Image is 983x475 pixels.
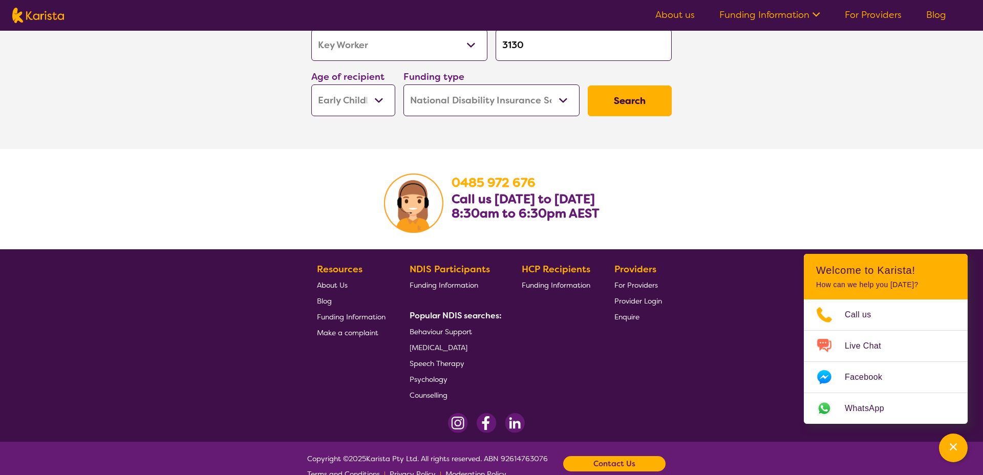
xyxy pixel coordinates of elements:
a: Web link opens in a new tab. [804,393,968,424]
span: Blog [317,296,332,306]
span: About Us [317,280,348,290]
a: About us [655,9,695,21]
span: Funding Information [522,280,590,290]
span: Psychology [410,375,447,384]
label: Age of recipient [311,71,384,83]
b: Providers [614,263,656,275]
input: Type [496,29,672,61]
img: Instagram [448,413,468,433]
label: Funding type [403,71,464,83]
a: Counselling [410,387,498,403]
a: About Us [317,277,386,293]
b: 8:30am to 6:30pm AEST [452,205,600,222]
span: Make a complaint [317,328,378,337]
a: Enquire [614,309,662,325]
img: Karista Client Service [384,174,443,233]
span: WhatsApp [845,401,896,416]
b: Resources [317,263,362,275]
a: Funding Information [719,9,820,21]
ul: Choose channel [804,299,968,424]
a: For Providers [845,9,902,21]
a: Provider Login [614,293,662,309]
span: [MEDICAL_DATA] [410,343,467,352]
span: Facebook [845,370,894,385]
a: Blog [317,293,386,309]
a: Behaviour Support [410,323,498,339]
span: For Providers [614,280,658,290]
a: Speech Therapy [410,355,498,371]
div: Channel Menu [804,254,968,424]
span: Call us [845,307,884,322]
a: [MEDICAL_DATA] [410,339,498,355]
span: Live Chat [845,338,893,354]
h2: Welcome to Karista! [816,264,955,276]
a: Funding Information [317,309,386,325]
img: LinkedIn [505,413,525,433]
a: Psychology [410,371,498,387]
button: Search [588,85,672,116]
a: For Providers [614,277,662,293]
button: Channel Menu [939,434,968,462]
a: Funding Information [410,277,498,293]
img: Facebook [476,413,497,433]
a: Blog [926,9,946,21]
span: Funding Information [410,280,478,290]
b: Popular NDIS searches: [410,310,502,321]
b: HCP Recipients [522,263,590,275]
img: Karista logo [12,8,64,23]
span: Provider Login [614,296,662,306]
span: Behaviour Support [410,327,472,336]
b: Call us [DATE] to [DATE] [452,191,595,207]
span: Enquire [614,312,639,321]
b: NDIS Participants [410,263,490,275]
b: Contact Us [593,456,635,471]
a: Make a complaint [317,325,386,340]
span: Speech Therapy [410,359,464,368]
a: Funding Information [522,277,590,293]
span: Funding Information [317,312,386,321]
p: How can we help you [DATE]? [816,280,955,289]
span: Counselling [410,391,447,400]
a: 0485 972 676 [452,175,536,191]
